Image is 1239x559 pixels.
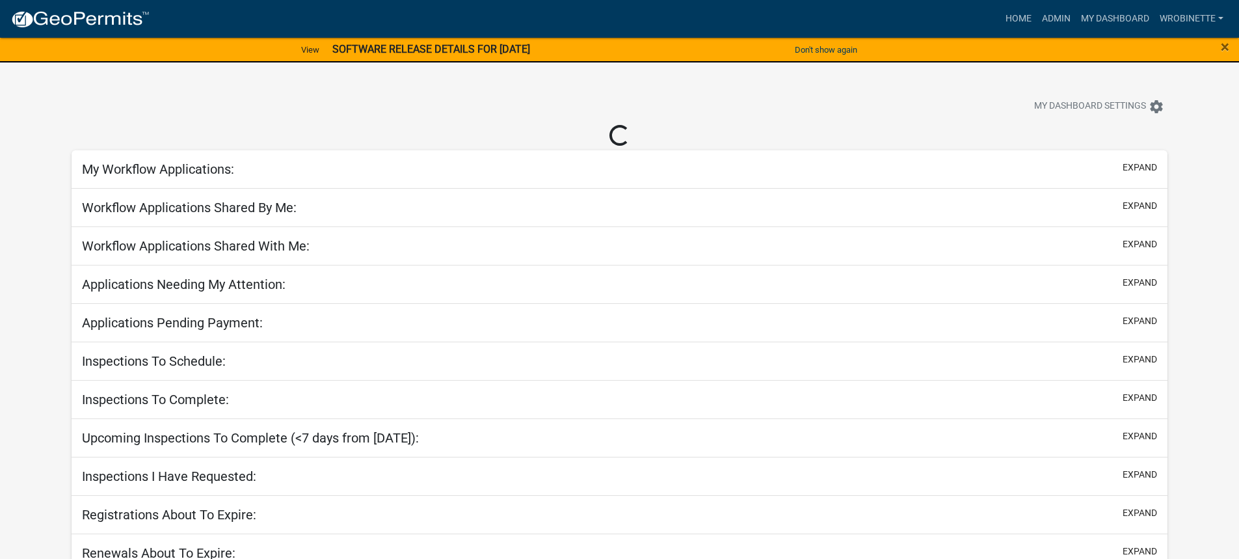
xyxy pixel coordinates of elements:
i: settings [1149,99,1164,115]
button: expand [1123,199,1157,213]
button: expand [1123,545,1157,558]
h5: Inspections To Schedule: [82,353,226,369]
a: View [296,39,325,61]
button: expand [1123,276,1157,290]
button: expand [1123,161,1157,174]
h5: Workflow Applications Shared By Me: [82,200,297,215]
h5: Registrations About To Expire: [82,507,256,523]
button: expand [1123,314,1157,328]
button: expand [1123,353,1157,366]
button: expand [1123,391,1157,405]
h5: Workflow Applications Shared With Me: [82,238,310,254]
h5: Upcoming Inspections To Complete (<7 days from [DATE]): [82,430,419,446]
button: expand [1123,506,1157,520]
button: expand [1123,429,1157,443]
span: My Dashboard Settings [1034,99,1146,115]
a: wrobinette [1154,7,1229,31]
button: Close [1221,39,1229,55]
h5: My Workflow Applications: [82,161,234,177]
span: × [1221,38,1229,56]
button: My Dashboard Settingssettings [1024,94,1175,119]
h5: Applications Pending Payment: [82,315,263,331]
button: expand [1123,468,1157,482]
button: Don't show again [790,39,862,61]
h5: Applications Needing My Attention: [82,277,286,292]
a: Home [1000,7,1037,31]
h5: Inspections To Complete: [82,392,229,407]
button: expand [1123,238,1157,251]
h5: Inspections I Have Requested: [82,469,256,484]
a: Admin [1037,7,1076,31]
a: My Dashboard [1076,7,1154,31]
strong: SOFTWARE RELEASE DETAILS FOR [DATE] [332,43,530,55]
